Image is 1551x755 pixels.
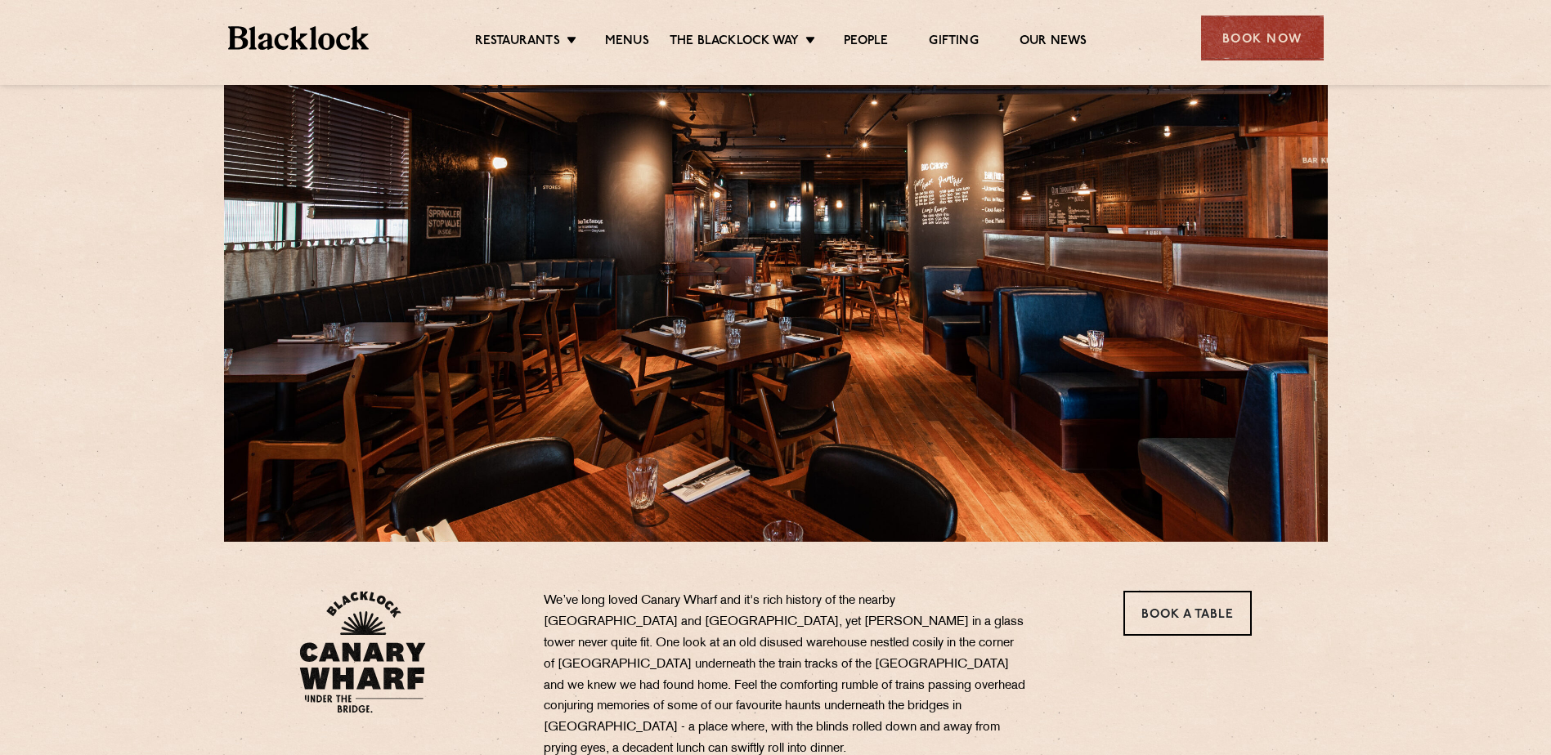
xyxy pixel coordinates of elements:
a: People [844,34,888,51]
a: Book a Table [1123,591,1252,636]
a: Gifting [929,34,978,51]
img: BL_CW_Logo_Website.svg [299,591,426,713]
a: Restaurants [475,34,560,51]
a: Menus [605,34,649,51]
img: BL_Textured_Logo-footer-cropped.svg [228,26,370,50]
a: Our News [1020,34,1087,51]
a: The Blacklock Way [670,34,799,51]
div: Book Now [1201,16,1324,60]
